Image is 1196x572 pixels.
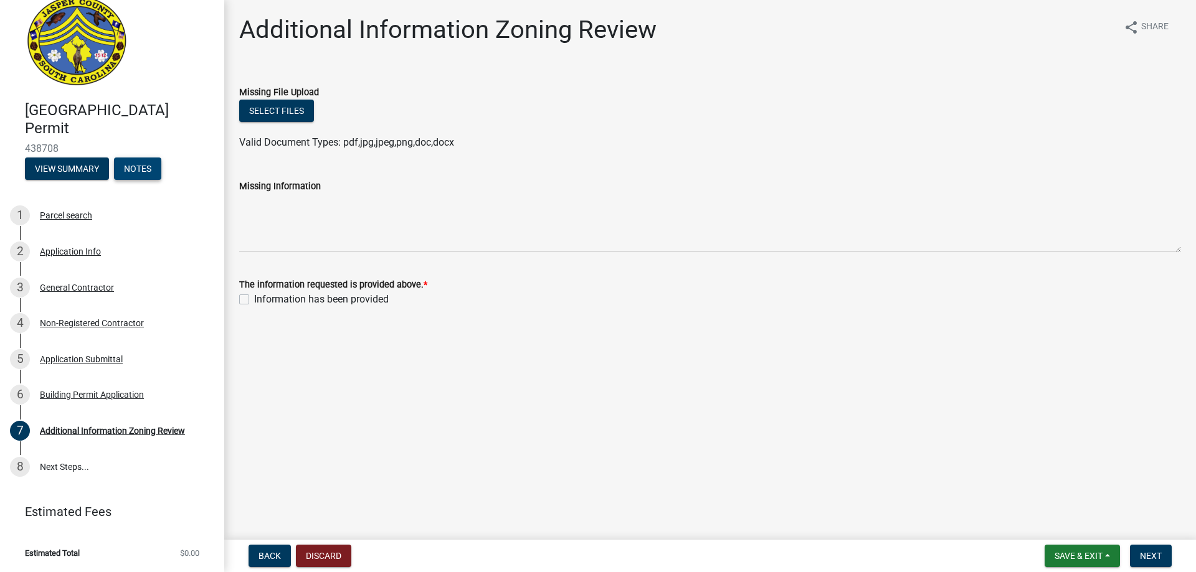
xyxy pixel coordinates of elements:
[1124,20,1139,35] i: share
[239,182,321,191] label: Missing Information
[239,15,657,45] h1: Additional Information Zoning Review
[25,157,109,180] button: View Summary
[239,100,314,122] button: Select files
[114,164,161,174] wm-modal-confirm: Notes
[10,349,30,369] div: 5
[1130,545,1172,567] button: Next
[1055,551,1103,561] span: Save & Exit
[10,278,30,298] div: 3
[10,457,30,477] div: 8
[10,313,30,333] div: 4
[259,551,281,561] span: Back
[1140,551,1162,561] span: Next
[40,319,144,327] div: Non-Registered Contractor
[180,549,199,557] span: $0.00
[40,247,101,256] div: Application Info
[1045,545,1120,567] button: Save & Exit
[1141,20,1169,35] span: Share
[40,211,92,220] div: Parcel search
[25,101,214,138] h4: [GEOGRAPHIC_DATA] Permit
[114,157,161,180] button: Notes
[249,545,291,567] button: Back
[10,385,30,405] div: 6
[40,283,114,292] div: General Contractor
[40,355,123,363] div: Application Submittal
[40,390,144,399] div: Building Permit Application
[296,545,351,567] button: Discard
[1114,15,1179,39] button: shareShare
[10,421,30,441] div: 7
[10,241,30,261] div: 2
[239,136,454,148] span: Valid Document Types: pdf,jpg,jpeg,png,doc,docx
[40,426,185,435] div: Additional Information Zoning Review
[25,143,199,154] span: 438708
[10,499,204,524] a: Estimated Fees
[25,164,109,174] wm-modal-confirm: Summary
[254,292,389,307] label: Information has been provided
[25,549,80,557] span: Estimated Total
[239,88,319,97] label: Missing File Upload
[10,205,30,225] div: 1
[239,281,427,289] label: The information requested is provided above.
